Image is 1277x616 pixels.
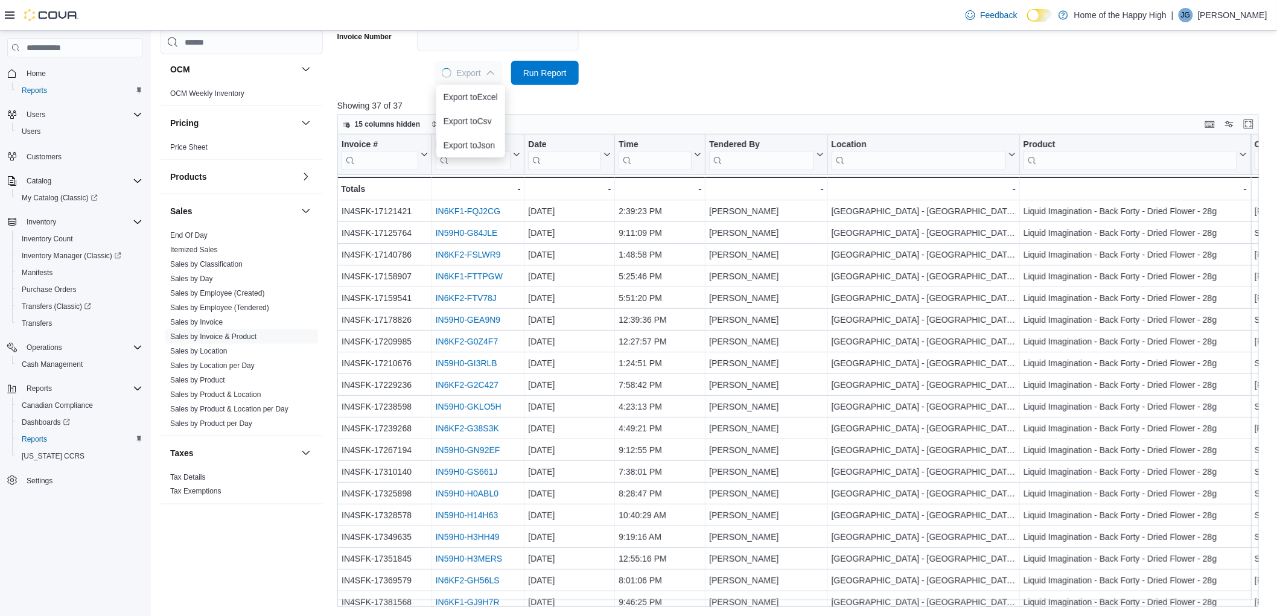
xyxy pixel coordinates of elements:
[831,139,1015,170] button: Location
[1024,399,1247,414] div: Liquid Imagination - Back Forty - Dried Flower - 28g
[17,432,142,446] span: Reports
[17,299,142,314] span: Transfers (Classic)
[170,447,296,459] button: Taxes
[22,381,142,396] span: Reports
[528,334,611,349] div: [DATE]
[523,67,567,79] span: Run Report
[619,226,701,240] div: 9:11:09 PM
[22,174,142,188] span: Catalog
[161,140,323,159] div: Pricing
[17,191,142,205] span: My Catalog (Classic)
[170,246,218,254] a: Itemized Sales
[27,110,45,119] span: Users
[12,123,147,140] button: Users
[170,347,228,355] a: Sales by Location
[2,214,147,230] button: Inventory
[170,288,265,298] span: Sales by Employee (Created)
[7,60,142,521] nav: Complex example
[12,397,147,414] button: Canadian Compliance
[22,302,91,311] span: Transfers (Classic)
[1024,204,1247,218] div: Liquid Imagination - Back Forty - Dried Flower - 28g
[528,421,611,436] div: [DATE]
[436,250,501,259] a: IN6KF2-FSLWR9
[444,141,498,150] span: Export to Json
[436,576,500,585] a: IN6KF2-GH56LS
[170,487,221,496] a: Tax Exemptions
[528,139,611,170] button: Date
[170,361,255,370] a: Sales by Location per Day
[170,63,296,75] button: OCM
[1024,139,1237,151] div: Product
[27,176,51,186] span: Catalog
[170,205,296,217] button: Sales
[709,247,823,262] div: [PERSON_NAME]
[27,343,62,352] span: Operations
[17,265,57,280] a: Manifests
[17,398,142,413] span: Canadian Compliance
[1024,465,1247,479] div: Liquid Imagination - Back Forty - Dried Flower - 28g
[342,378,428,392] div: IN4SFK-17229236
[22,150,66,164] a: Customers
[12,315,147,332] button: Transfers
[709,226,823,240] div: [PERSON_NAME]
[436,489,498,498] a: IN59H0-H0ABL0
[170,117,199,129] h3: Pricing
[161,470,323,504] div: Taxes
[619,139,692,151] div: Time
[17,124,45,139] a: Users
[831,443,1015,457] div: [GEOGRAPHIC_DATA] - [GEOGRAPHIC_DATA] - Fire & Flower
[170,171,207,183] h3: Products
[528,356,611,370] div: [DATE]
[22,86,47,95] span: Reports
[1027,9,1052,22] input: Dark Mode
[17,449,89,463] a: [US_STATE] CCRS
[170,390,261,399] span: Sales by Product & Location
[342,204,428,218] div: IN4SFK-17121421
[709,378,823,392] div: [PERSON_NAME]
[12,414,147,431] a: Dashboards
[299,116,313,130] button: Pricing
[17,232,78,246] a: Inventory Count
[436,402,502,411] a: IN59H0-GKLO5H
[831,247,1015,262] div: [GEOGRAPHIC_DATA] - [GEOGRAPHIC_DATA] - Fire & Flower
[528,204,611,218] div: [DATE]
[17,299,96,314] a: Transfers (Classic)
[619,443,701,457] div: 9:12:55 PM
[170,376,225,384] a: Sales by Product
[1024,291,1247,305] div: Liquid Imagination - Back Forty - Dried Flower - 28g
[436,358,497,368] a: IN59H0-GI3RLB
[709,399,823,414] div: [PERSON_NAME]
[619,399,701,414] div: 4:23:13 PM
[22,66,142,81] span: Home
[1171,8,1174,22] p: |
[831,269,1015,284] div: [GEOGRAPHIC_DATA] - [GEOGRAPHIC_DATA] - Fire & Flower
[436,206,500,216] a: IN6KF1-FQJ2CG
[436,380,498,390] a: IN6KF2-G2C427
[170,419,252,428] span: Sales by Product per Day
[342,269,428,284] div: IN4SFK-17158907
[619,465,701,479] div: 7:38:01 PM
[831,313,1015,327] div: [GEOGRAPHIC_DATA] - [GEOGRAPHIC_DATA] - Fire & Flower
[22,234,73,244] span: Inventory Count
[436,139,511,170] div: Receipt # URL
[12,431,147,448] button: Reports
[12,247,147,264] a: Inventory Manager (Classic)
[24,9,78,21] img: Cova
[619,313,701,327] div: 12:39:36 PM
[17,124,142,139] span: Users
[17,357,142,372] span: Cash Management
[17,415,75,430] a: Dashboards
[17,316,142,331] span: Transfers
[12,264,147,281] button: Manifests
[436,532,500,542] a: IN59H0-H3HH49
[12,189,147,206] a: My Catalog (Classic)
[342,226,428,240] div: IN4SFK-17125764
[299,204,313,218] button: Sales
[12,230,147,247] button: Inventory Count
[436,139,511,151] div: Receipt #
[161,86,323,106] div: OCM
[709,421,823,436] div: [PERSON_NAME]
[342,421,428,436] div: IN4SFK-17239268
